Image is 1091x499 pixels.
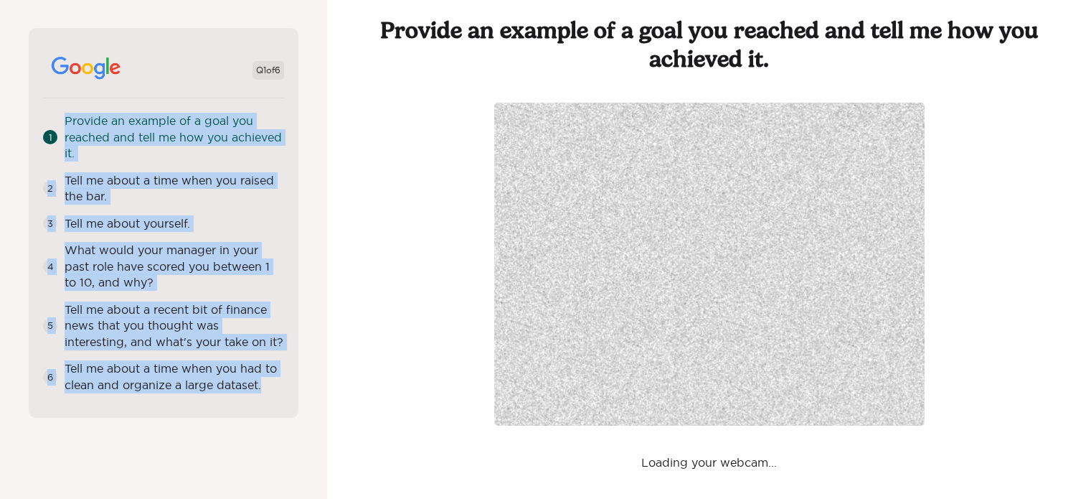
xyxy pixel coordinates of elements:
[356,17,1062,74] h1: Provide an example of a goal you reached and tell me how you achieved it.
[43,370,57,384] div: 6
[252,61,284,80] div: Q 1 of 6
[43,319,57,333] div: 5
[43,130,57,144] div: 1
[43,216,57,230] div: 3
[43,181,57,195] div: 2
[43,259,57,274] div: 4
[65,242,284,291] div: What would your manager in your past role have scored you between 1 to 10, and why?
[65,302,284,350] div: Tell me about a recent bit of finance news that you thought was interesting, and what's your take...
[65,360,284,393] div: Tell me about a time when you had to clean and organize a large dataset.
[65,215,284,232] div: Tell me about yourself.
[65,172,284,205] div: Tell me about a time when you raised the bar.
[65,113,284,162] div: Provide an example of a goal you reached and tell me how you achieved it.
[43,42,129,94] img: google.png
